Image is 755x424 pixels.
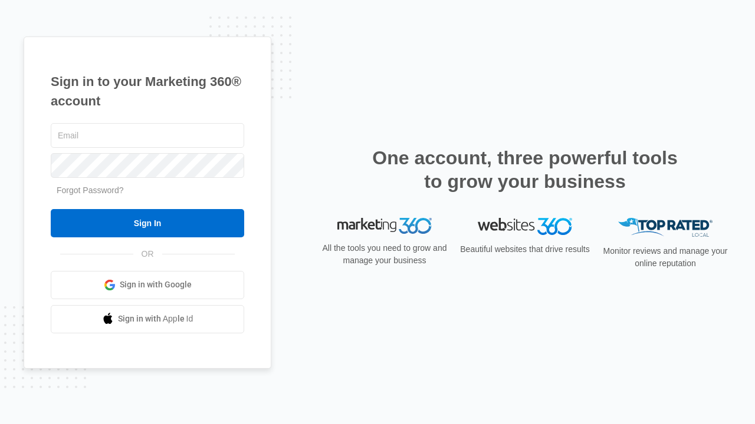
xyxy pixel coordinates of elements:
[478,218,572,235] img: Websites 360
[57,185,124,195] a: Forgot Password?
[51,123,244,148] input: Email
[599,245,731,270] p: Monitor reviews and manage your online reputation
[118,313,193,325] span: Sign in with Apple Id
[133,248,162,260] span: OR
[459,243,591,256] p: Beautiful websites that drive results
[618,218,713,237] img: Top Rated Local
[120,279,192,291] span: Sign in with Google
[319,242,451,267] p: All the tools you need to grow and manage your business
[51,271,244,299] a: Sign in with Google
[51,305,244,333] a: Sign in with Apple Id
[369,146,681,193] h2: One account, three powerful tools to grow your business
[51,209,244,237] input: Sign In
[51,72,244,111] h1: Sign in to your Marketing 360® account
[337,218,432,234] img: Marketing 360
